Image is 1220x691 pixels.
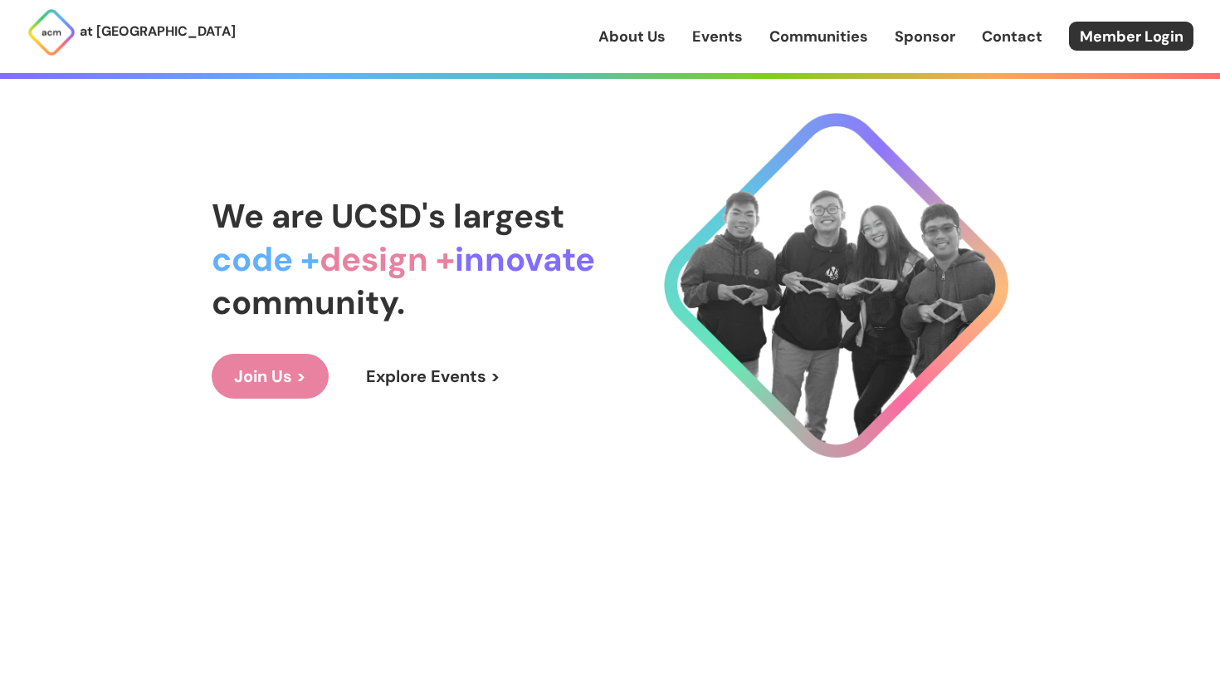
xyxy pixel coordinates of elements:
[212,354,329,399] a: Join Us >
[692,26,743,47] a: Events
[27,7,76,57] img: ACM Logo
[1069,22,1193,51] a: Member Login
[344,354,523,399] a: Explore Events >
[320,238,455,281] span: design +
[455,238,595,281] span: innovate
[212,194,564,238] span: We are UCSD's largest
[982,26,1042,47] a: Contact
[664,113,1008,458] img: Cool Logo
[27,7,236,57] a: at [GEOGRAPHIC_DATA]
[80,21,236,42] p: at [GEOGRAPHIC_DATA]
[212,281,405,324] span: community.
[895,26,955,47] a: Sponsor
[769,26,868,47] a: Communities
[598,26,666,47] a: About Us
[212,238,320,281] span: code +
